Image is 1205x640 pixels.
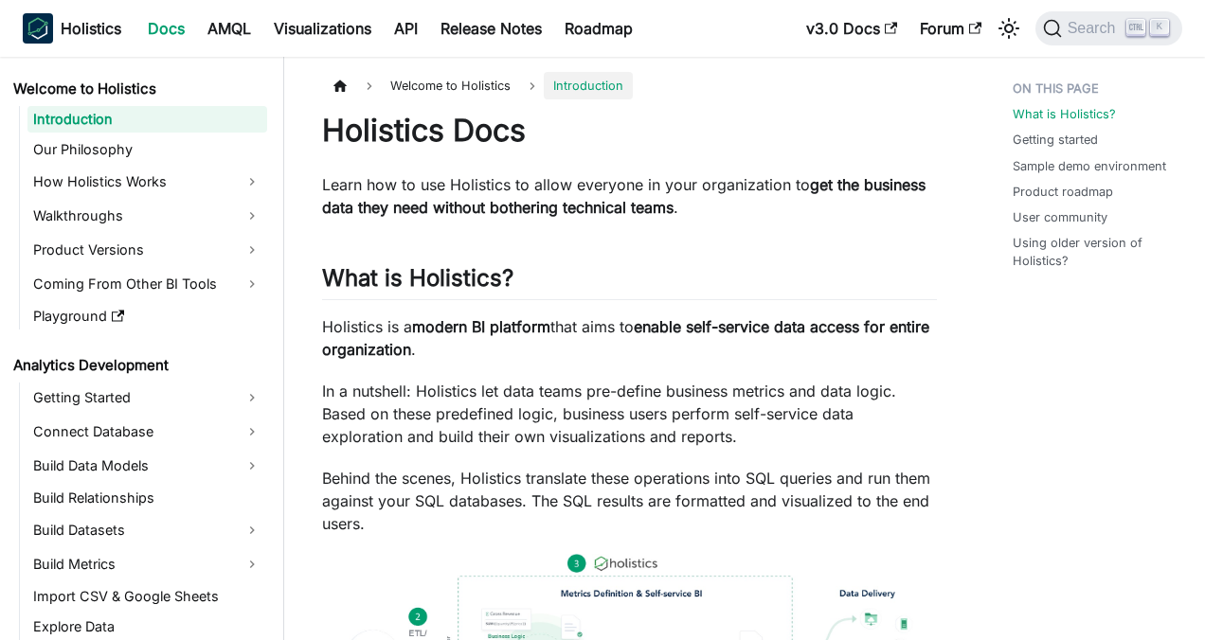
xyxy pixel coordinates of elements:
span: Search [1062,20,1127,37]
p: Learn how to use Holistics to allow everyone in your organization to . [322,173,937,219]
span: Introduction [544,72,633,99]
a: Release Notes [429,13,553,44]
h2: What is Holistics? [322,264,937,300]
p: Holistics is a that aims to . [322,315,937,361]
a: Home page [322,72,358,99]
a: Roadmap [553,13,644,44]
a: Getting started [1013,131,1098,149]
a: Welcome to Holistics [8,76,267,102]
a: What is Holistics? [1013,105,1116,123]
a: Explore Data [27,613,267,640]
a: User community [1013,208,1107,226]
strong: modern BI platform [412,317,550,336]
a: How Holistics Works [27,167,267,197]
a: Sample demo environment [1013,157,1166,175]
span: Welcome to Holistics [381,72,520,99]
a: Using older version of Holistics? [1013,234,1175,270]
a: Forum [908,13,993,44]
a: Introduction [27,106,267,133]
p: In a nutshell: Holistics let data teams pre-define business metrics and data logic. Based on thes... [322,380,937,448]
a: Product Versions [27,235,267,265]
a: Connect Database [27,417,267,447]
a: Analytics Development [8,352,267,379]
a: Build Datasets [27,515,267,545]
p: Behind the scenes, Holistics translate these operations into SQL queries and run them against you... [322,467,937,535]
button: Search (Ctrl+K) [1035,11,1182,45]
a: Docs [136,13,196,44]
a: Product roadmap [1013,183,1113,201]
a: HolisticsHolistics [23,13,121,44]
button: Switch between dark and light mode (currently light mode) [994,13,1024,44]
a: v3.0 Docs [795,13,908,44]
a: Build Metrics [27,549,267,579]
a: Build Data Models [27,451,267,481]
nav: Breadcrumbs [322,72,937,99]
a: API [383,13,429,44]
h1: Holistics Docs [322,112,937,150]
a: Our Philosophy [27,136,267,163]
a: Getting Started [27,382,267,413]
a: Build Relationships [27,485,267,511]
a: Coming From Other BI Tools [27,269,267,299]
a: AMQL [196,13,262,44]
a: Walkthroughs [27,201,267,231]
b: Holistics [61,17,121,40]
a: Playground [27,303,267,329]
a: Import CSV & Google Sheets [27,583,267,610]
kbd: K [1150,19,1169,36]
a: Visualizations [262,13,383,44]
img: Holistics [23,13,53,44]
